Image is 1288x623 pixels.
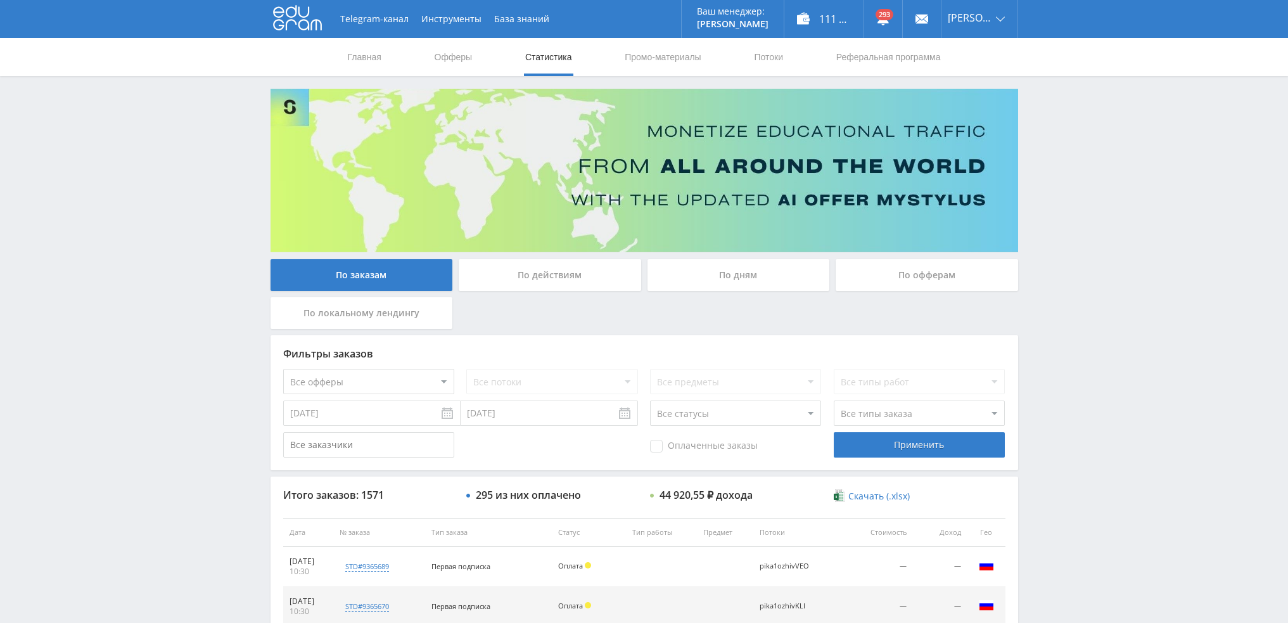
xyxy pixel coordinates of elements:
[979,598,994,613] img: rus.png
[836,259,1018,291] div: По офферам
[425,518,552,547] th: Тип заказа
[848,518,914,547] th: Стоимость
[834,489,845,502] img: xlsx
[283,432,454,458] input: Все заказчики
[753,518,847,547] th: Потоки
[552,518,626,547] th: Статус
[697,19,768,29] p: [PERSON_NAME]
[290,567,328,577] div: 10:30
[290,607,328,617] div: 10:30
[585,562,591,568] span: Холд
[431,562,490,571] span: Первая подписка
[347,38,383,76] a: Главная
[290,556,328,567] div: [DATE]
[283,518,334,547] th: Дата
[913,547,967,587] td: —
[433,38,474,76] a: Офферы
[271,89,1018,252] img: Banner
[476,489,581,501] div: 295 из них оплачено
[283,348,1005,359] div: Фильтры заказов
[835,38,942,76] a: Реферальная программа
[271,297,453,329] div: По локальному лендингу
[834,490,910,503] a: Скачать (.xlsx)
[650,440,758,453] span: Оплаченные заказы
[948,13,992,23] span: [PERSON_NAME]
[558,561,583,570] span: Оплата
[623,38,702,76] a: Промо-материалы
[967,518,1005,547] th: Гео
[271,259,453,291] div: По заказам
[753,38,784,76] a: Потоки
[979,558,994,573] img: rus.png
[459,259,641,291] div: По действиям
[290,596,328,607] div: [DATE]
[626,518,697,547] th: Тип работы
[697,518,753,547] th: Предмет
[660,489,753,501] div: 44 920,55 ₽ дохода
[848,491,910,501] span: Скачать (.xlsx)
[431,601,490,611] span: Первая подписка
[558,601,583,610] span: Оплата
[760,602,817,610] div: pika1ozhivKLI
[333,518,424,547] th: № заказа
[647,259,830,291] div: По дням
[345,601,389,612] div: std#9365670
[345,562,389,572] div: std#9365689
[834,432,1005,458] div: Применить
[283,489,454,501] div: Итого заказов: 1571
[697,6,768,16] p: Ваш менеджер:
[913,518,967,547] th: Доход
[848,547,914,587] td: —
[760,562,817,570] div: pika1ozhivVEO
[585,602,591,608] span: Холд
[524,38,573,76] a: Статистика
